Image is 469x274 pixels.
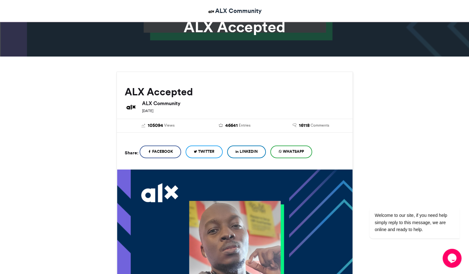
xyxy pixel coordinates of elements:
span: LinkedIn [240,149,258,154]
h5: Share: [125,149,138,157]
a: 46641 Entries [201,122,268,129]
span: Entries [238,122,250,128]
iframe: chat widget [443,249,463,268]
span: 105094 [148,122,163,129]
a: Twitter [186,146,223,158]
a: 16118 Comments [277,122,345,129]
h1: ALX Accepted [60,19,409,34]
a: 105094 Views [125,122,192,129]
a: LinkedIn [227,146,266,158]
span: Twitter [198,149,214,154]
a: ALX Community [207,6,262,15]
h2: ALX Accepted [125,86,345,98]
span: WhatsApp [283,149,304,154]
a: WhatsApp [270,146,312,158]
span: Views [164,122,174,128]
small: [DATE] [142,109,153,113]
span: 16118 [299,122,310,129]
a: Facebook [140,146,181,158]
span: Facebook [152,149,173,154]
span: Comments [311,122,329,128]
img: ALX Community [125,101,137,113]
iframe: chat widget [349,171,463,246]
span: 46641 [225,122,237,129]
h6: ALX Community [142,101,345,106]
img: ALX Community [207,8,215,15]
